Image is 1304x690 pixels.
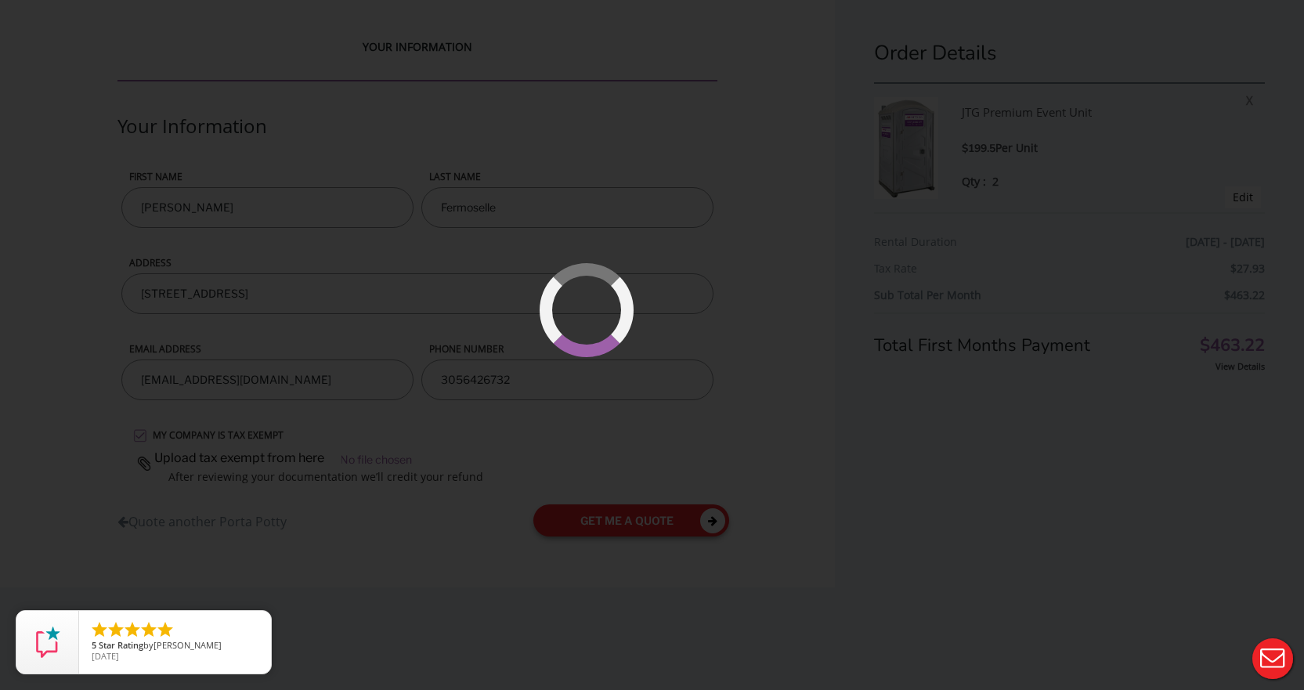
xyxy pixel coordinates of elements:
[1241,627,1304,690] button: Live Chat
[99,639,143,651] span: Star Rating
[32,627,63,658] img: Review Rating
[92,639,96,651] span: 5
[139,620,158,639] li: 
[92,641,258,652] span: by
[107,620,125,639] li: 
[90,620,109,639] li: 
[154,639,222,651] span: [PERSON_NAME]
[137,457,151,471] img: paperclip.png.webp
[123,620,142,639] li: 
[156,620,175,639] li: 
[92,650,119,662] span: [DATE]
